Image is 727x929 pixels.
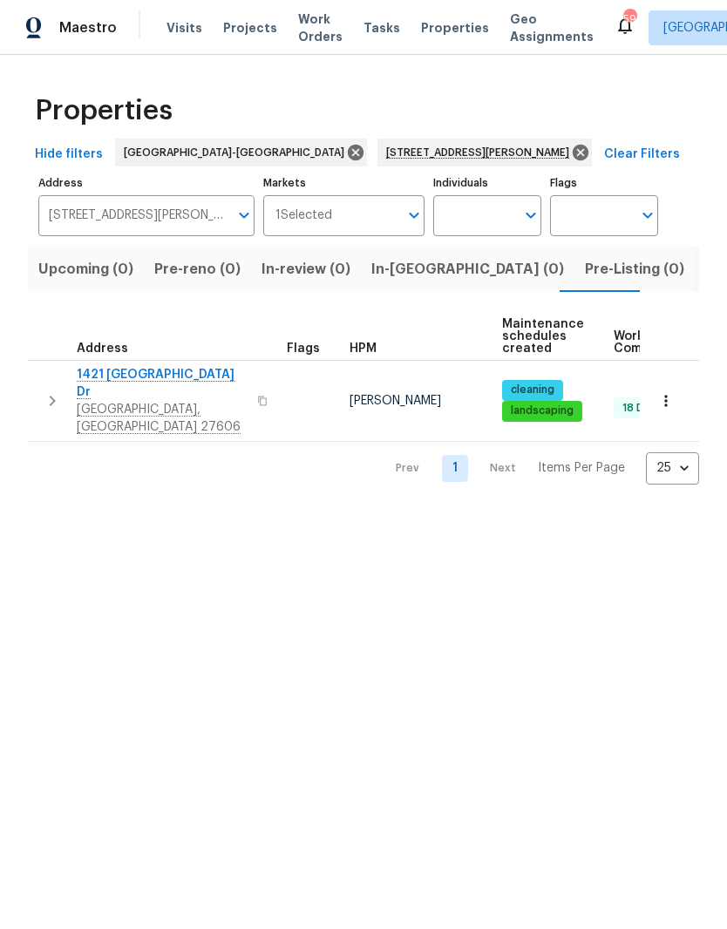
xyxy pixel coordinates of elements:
label: Individuals [433,178,541,188]
button: Clear Filters [597,139,687,171]
span: Geo Assignments [510,10,594,45]
span: In-review (0) [262,257,350,281]
a: Goto page 1 [442,455,468,482]
p: Items Per Page [538,459,625,477]
span: 18 Done [615,401,670,416]
span: Work Orders [298,10,343,45]
span: Maestro [59,19,117,37]
span: Pre-reno (0) [154,257,241,281]
span: 1 Selected [275,208,332,223]
span: Work Order Completion [614,330,724,355]
span: Visits [166,19,202,37]
button: Open [232,203,256,227]
span: In-[GEOGRAPHIC_DATA] (0) [371,257,564,281]
span: Address [77,342,128,355]
span: Projects [223,19,277,37]
span: Tasks [363,22,400,34]
div: [STREET_ADDRESS][PERSON_NAME] [377,139,592,166]
span: landscaping [504,403,581,418]
span: Upcoming (0) [38,257,133,281]
nav: Pagination Navigation [379,452,699,485]
button: Open [402,203,426,227]
div: [GEOGRAPHIC_DATA]-[GEOGRAPHIC_DATA] [115,139,367,166]
span: Pre-Listing (0) [585,257,684,281]
label: Markets [263,178,425,188]
button: Open [635,203,660,227]
label: Address [38,178,255,188]
span: Properties [35,102,173,119]
span: [GEOGRAPHIC_DATA]-[GEOGRAPHIC_DATA] [124,144,351,161]
button: Hide filters [28,139,110,171]
span: Properties [421,19,489,37]
label: Flags [550,178,658,188]
span: cleaning [504,383,561,397]
button: Open [519,203,543,227]
span: [PERSON_NAME] [350,395,441,407]
span: Flags [287,342,320,355]
div: 59 [623,10,635,28]
span: Hide filters [35,144,103,166]
span: HPM [350,342,377,355]
div: 25 [646,445,699,491]
span: Clear Filters [604,144,680,166]
span: Maintenance schedules created [502,318,584,355]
